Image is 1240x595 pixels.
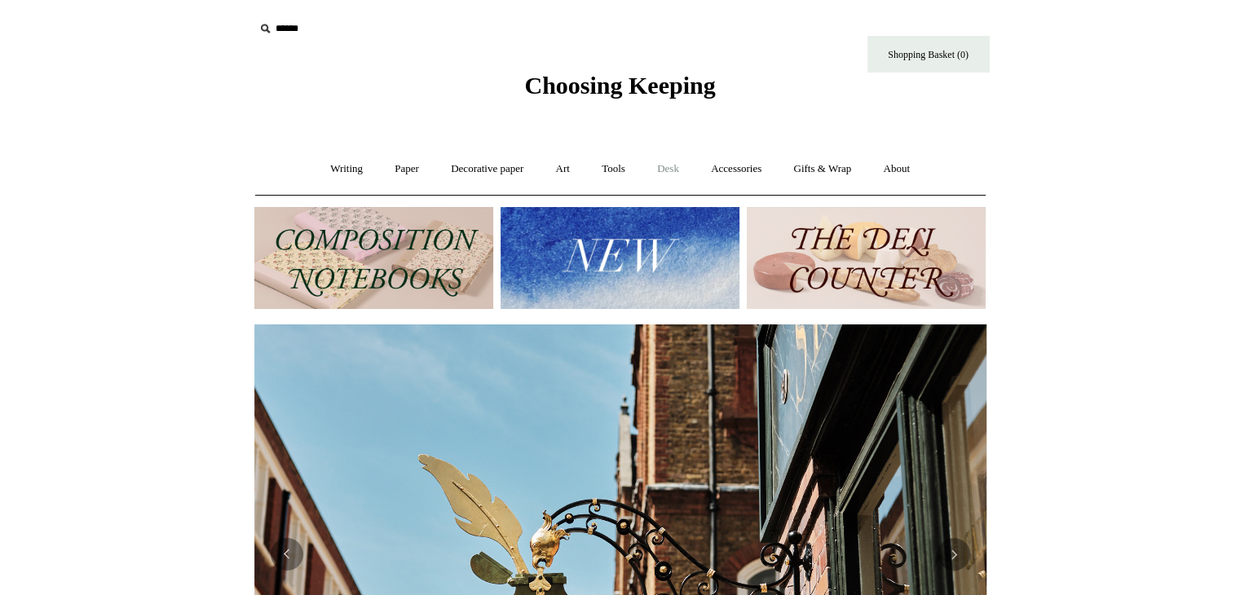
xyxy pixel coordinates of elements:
button: Next [938,538,970,571]
img: New.jpg__PID:f73bdf93-380a-4a35-bcfe-7823039498e1 [501,207,739,309]
a: Paper [380,148,434,191]
button: Previous [271,538,303,571]
span: Choosing Keeping [524,72,715,99]
img: 202302 Composition ledgers.jpg__PID:69722ee6-fa44-49dd-a067-31375e5d54ec [254,207,493,309]
a: Art [541,148,585,191]
a: Writing [316,148,377,191]
a: About [868,148,924,191]
a: Decorative paper [436,148,538,191]
a: Choosing Keeping [524,85,715,96]
a: Shopping Basket (0) [867,36,990,73]
a: Desk [642,148,694,191]
a: Gifts & Wrap [779,148,866,191]
img: The Deli Counter [747,207,986,309]
a: Tools [587,148,640,191]
a: Accessories [696,148,776,191]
